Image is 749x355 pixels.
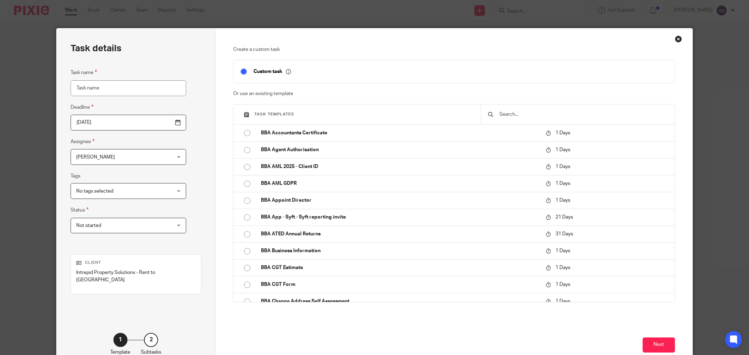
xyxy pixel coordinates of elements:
[71,115,186,130] input: Pick a date
[254,112,294,116] span: Task templates
[261,264,539,271] p: BBA CGT Estimate
[71,103,93,111] label: Deadline
[261,247,539,254] p: BBA Business Information
[556,232,573,236] span: 31 Days
[556,299,570,304] span: 1 Days
[556,130,570,135] span: 1 Days
[76,269,196,283] p: Intrepid Property Solutions - Rent to [GEOGRAPHIC_DATA]
[556,198,570,203] span: 1 Days
[144,333,158,347] div: 2
[556,248,570,253] span: 1 Days
[76,223,101,228] span: Not started
[261,180,539,187] p: BBA AML GDPR
[261,129,539,136] p: BBA Accountants Certificate
[261,298,539,305] p: BBA Change Address Self Assessment
[233,90,675,97] p: Or use an existing template
[556,164,570,169] span: 1 Days
[261,163,539,170] p: BBA AML 2025 - Client ID
[76,155,115,160] span: [PERSON_NAME]
[261,230,539,237] p: BBA ATED Annual Returns
[556,215,573,220] span: 21 Days
[556,181,570,186] span: 1 Days
[71,80,186,96] input: Task name
[71,138,94,146] label: Assignee
[499,110,668,118] input: Search...
[675,35,682,42] div: Close this dialog window
[261,214,539,221] p: BBA App - Syft - Syft reporting invite
[643,337,675,353] button: Next
[556,147,570,152] span: 1 Days
[71,68,97,76] label: Task name
[261,146,539,153] p: BBA Agent Authorisation
[71,42,121,54] h2: Task details
[261,281,539,288] p: BBA CGT Form
[113,333,127,347] div: 1
[71,173,80,180] label: Tags
[76,189,113,194] span: No tags selected
[71,206,88,214] label: Status
[556,282,570,287] span: 1 Days
[556,265,570,270] span: 1 Days
[261,197,539,204] p: BBA Appoint Director
[233,46,675,53] p: Create a custom task
[76,260,196,266] p: Client
[254,68,291,75] p: Custom task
